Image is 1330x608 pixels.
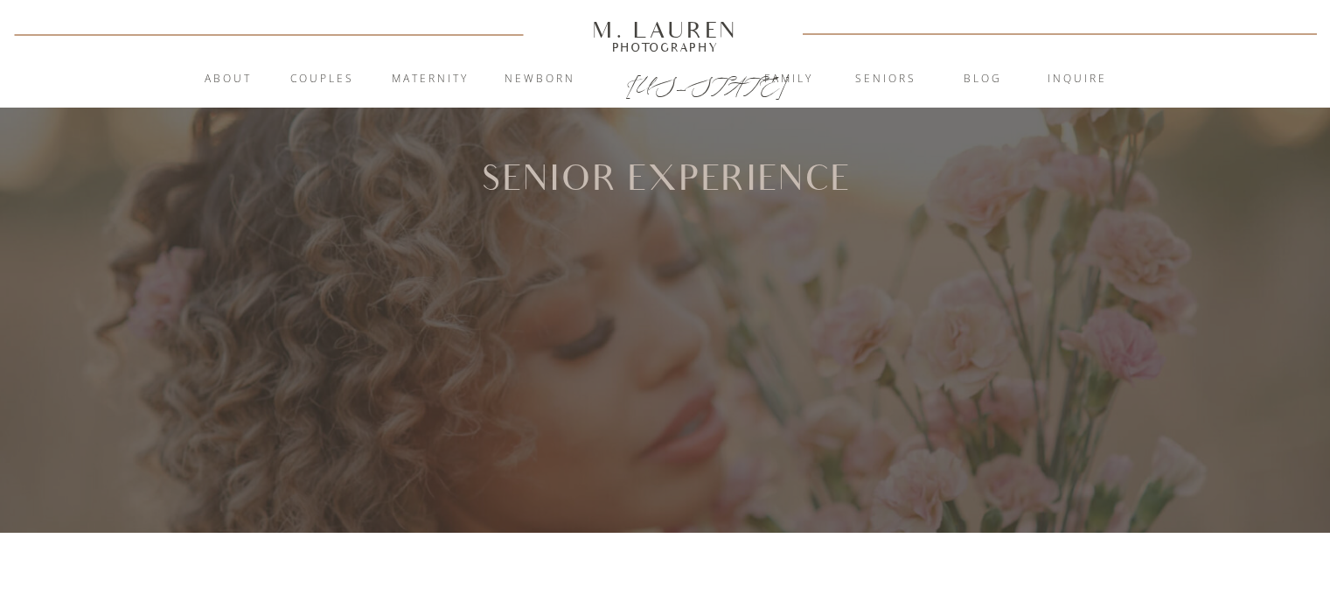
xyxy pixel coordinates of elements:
a: About [195,71,262,88]
a: Seniors [839,71,933,88]
h1: Senior Experience [453,162,878,195]
a: M. Lauren [540,20,790,39]
a: Family [742,71,836,88]
a: [US_STATE] [626,72,706,93]
a: Newborn [493,71,588,88]
a: Maternity [383,71,477,88]
a: blog [936,71,1030,88]
a: Photography [585,43,746,52]
a: Couples [275,71,370,88]
a: inquire [1030,71,1125,88]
